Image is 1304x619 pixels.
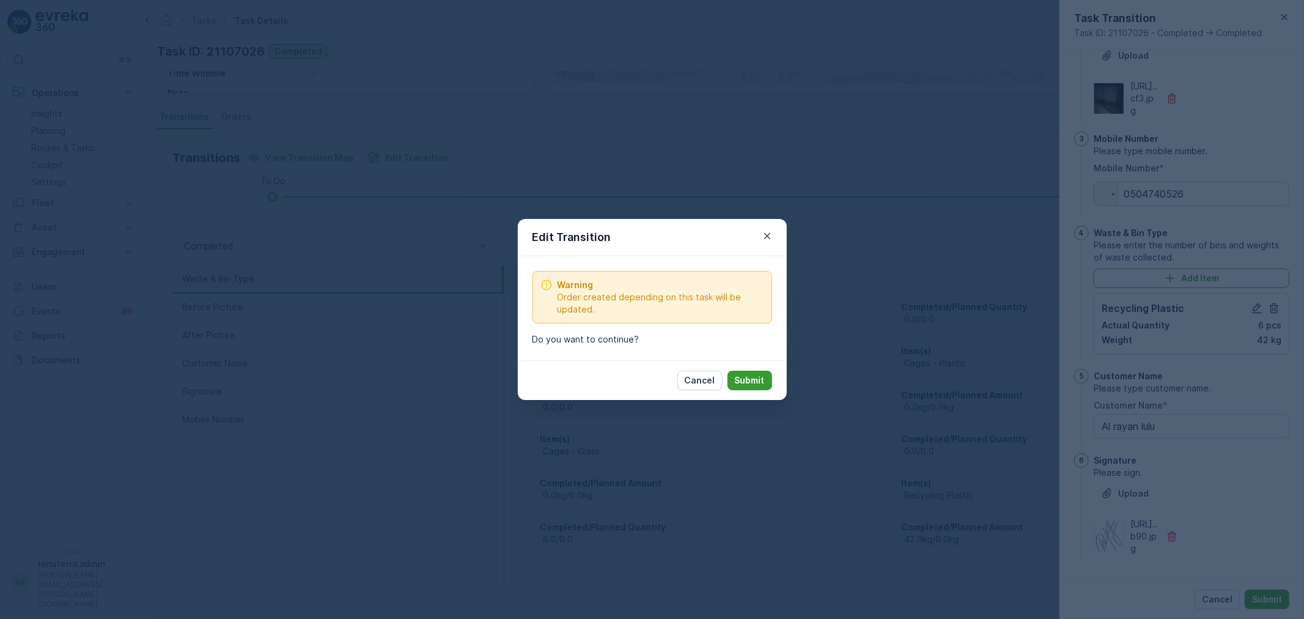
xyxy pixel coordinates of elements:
[532,333,772,346] p: Do you want to continue?
[532,229,611,246] p: Edit Transition
[685,374,715,387] p: Cancel
[558,279,764,291] span: Warning
[728,371,772,390] button: Submit
[735,374,765,387] p: Submit
[558,291,764,316] span: Order created depending on this task will be updated.
[677,371,723,390] button: Cancel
